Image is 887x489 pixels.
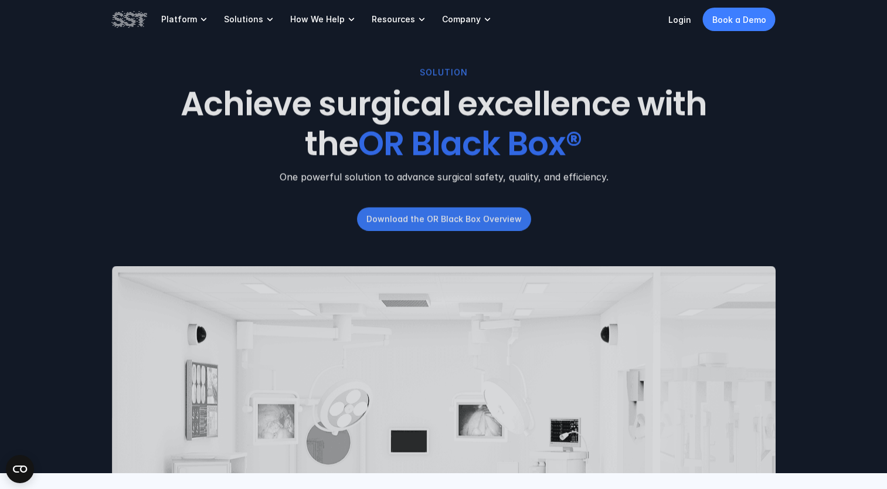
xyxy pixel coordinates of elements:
h1: Achieve surgical excellence with the [158,85,729,164]
p: Company [442,14,481,25]
p: Solutions [224,14,263,25]
p: Book a Demo [712,13,766,26]
img: SST logo [112,9,147,29]
a: Book a Demo [703,8,776,31]
a: Download the OR Black Box Overview [356,207,531,230]
p: Download the OR Black Box Overview [366,213,521,225]
a: Login [668,15,691,25]
p: Platform [161,14,197,25]
span: OR Black Box® [358,121,582,167]
p: Resources [372,14,415,25]
p: How We Help [290,14,345,25]
p: SOLUTION [420,66,468,79]
p: One powerful solution to advance surgical safety, quality, and efficiency. [112,169,776,184]
button: Open CMP widget [6,455,34,483]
